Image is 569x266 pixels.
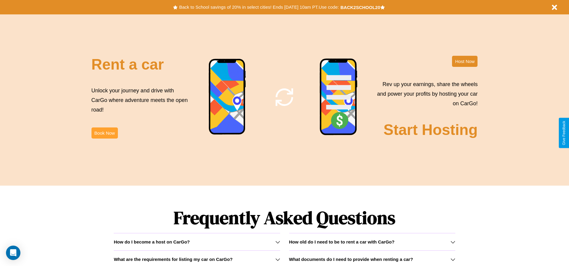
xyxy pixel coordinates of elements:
[114,257,232,262] h3: What are the requirements for listing my car on CarGo?
[91,56,164,73] h2: Rent a car
[208,58,246,136] img: phone
[340,5,380,10] b: BACK2SCHOOL20
[384,121,478,139] h2: Start Hosting
[114,239,190,244] h3: How do I become a host on CarGo?
[289,257,413,262] h3: What documents do I need to provide when renting a car?
[289,239,395,244] h3: How old do I need to be to rent a car with CarGo?
[6,246,20,260] div: Open Intercom Messenger
[373,79,478,109] p: Rev up your earnings, share the wheels and power your profits by hosting your car on CarGo!
[178,3,340,11] button: Back to School savings of 20% in select cities! Ends [DATE] 10am PT.Use code:
[91,127,118,139] button: Book Now
[91,86,190,115] p: Unlock your journey and drive with CarGo where adventure meets the open road!
[562,121,566,145] div: Give Feedback
[319,58,358,136] img: phone
[452,56,478,67] button: Host Now
[114,202,455,233] h1: Frequently Asked Questions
